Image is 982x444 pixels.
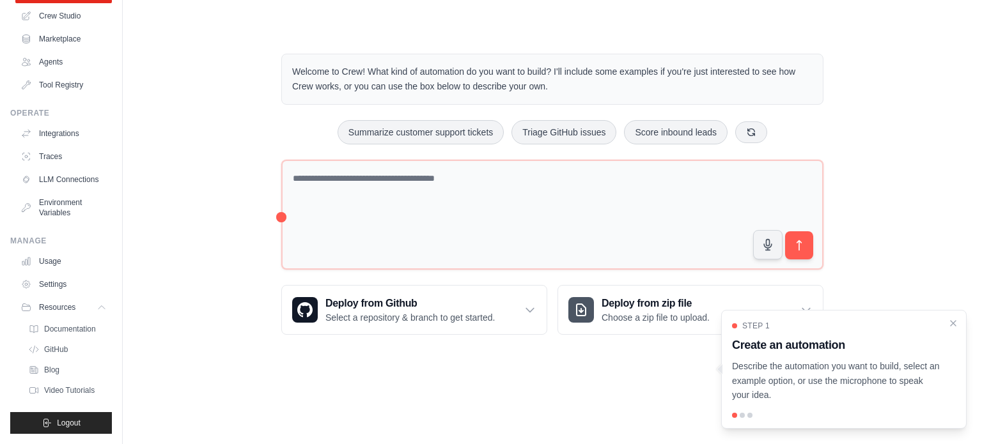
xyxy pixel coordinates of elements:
[15,192,112,223] a: Environment Variables
[338,120,504,144] button: Summarize customer support tickets
[10,236,112,246] div: Manage
[23,381,112,399] a: Video Tutorials
[23,341,112,358] a: GitHub
[325,311,495,324] p: Select a repository & branch to get started.
[15,297,112,318] button: Resources
[10,412,112,434] button: Logout
[44,365,59,375] span: Blog
[44,324,96,334] span: Documentation
[39,302,75,312] span: Resources
[15,75,112,95] a: Tool Registry
[15,6,112,26] a: Crew Studio
[57,418,81,428] span: Logout
[15,251,112,272] a: Usage
[602,311,710,324] p: Choose a zip file to upload.
[15,274,112,295] a: Settings
[15,146,112,167] a: Traces
[23,361,112,379] a: Blog
[732,359,940,402] p: Describe the automation you want to build, select an example option, or use the microphone to spe...
[511,120,616,144] button: Triage GitHub issues
[15,169,112,190] a: LLM Connections
[292,65,813,94] p: Welcome to Crew! What kind of automation do you want to build? I'll include some examples if you'...
[15,29,112,49] a: Marketplace
[624,120,728,144] button: Score inbound leads
[44,344,68,355] span: GitHub
[10,108,112,118] div: Operate
[325,296,495,311] h3: Deploy from Github
[44,385,95,395] span: Video Tutorials
[948,318,958,328] button: Close walkthrough
[732,336,940,354] h3: Create an automation
[23,320,112,338] a: Documentation
[742,321,770,331] span: Step 1
[918,383,982,444] iframe: Chat Widget
[602,296,710,311] h3: Deploy from zip file
[15,123,112,144] a: Integrations
[15,52,112,72] a: Agents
